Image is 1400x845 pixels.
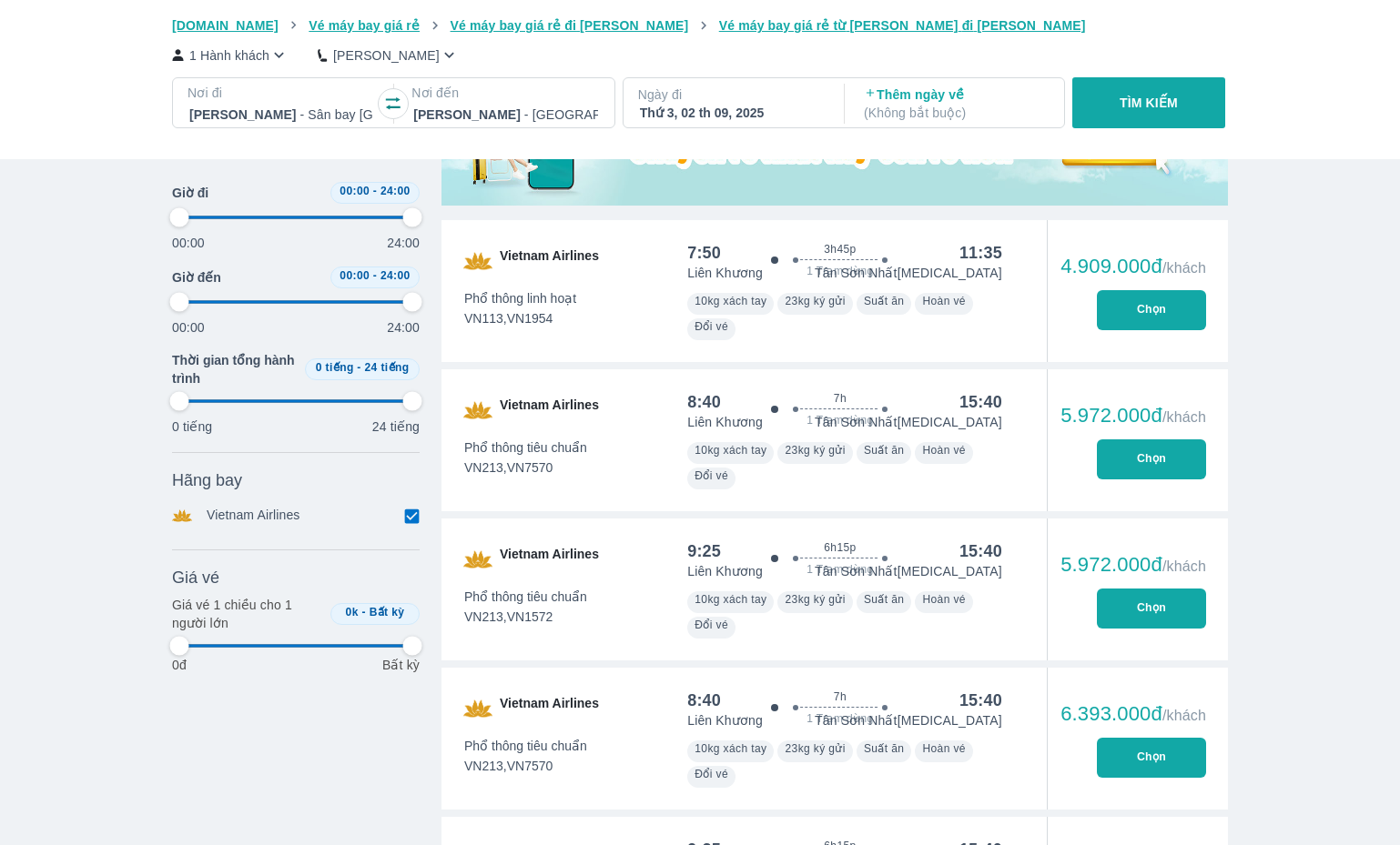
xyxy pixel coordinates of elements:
[1162,558,1206,574] span: /khách
[1060,256,1206,277] div: 4.909.000đ
[687,264,763,282] p: Liên Khương
[1097,588,1206,629] button: Chọn
[372,417,420,436] p: 24 tiếng
[340,185,370,197] span: 00:00
[172,184,208,202] span: Giờ đi
[1097,738,1206,778] button: Chọn
[172,234,205,252] p: 00:00
[785,444,845,457] span: 23kg ký gửi
[387,318,420,337] p: 24:00
[172,318,205,337] p: 00:00
[864,444,905,457] span: Suất ăn
[1060,703,1206,725] div: 6.393.000đ
[333,46,440,65] p: [PERSON_NAME]
[687,689,721,711] div: 8:40
[1060,405,1206,427] div: 5.972.000đ
[463,694,492,723] img: VN
[695,768,728,780] span: Đổi vé
[695,295,766,307] span: 10kg xách tay
[695,593,766,606] span: 10kg xách tay
[834,391,847,406] span: 7h
[464,608,587,626] span: VN213,VN1572
[172,469,242,491] span: Hãng bay
[834,689,847,704] span: 7h
[172,417,212,436] p: 0 tiếng
[380,185,411,197] span: 24:00
[640,104,824,122] div: Thứ 3, 02 th 09, 2025
[451,18,689,33] span: Vé máy bay giá rẻ đi [PERSON_NAME]
[824,540,856,555] span: 6h15p
[188,84,375,102] p: Nơi đi
[318,45,459,65] button: [PERSON_NAME]
[172,18,279,33] span: [DOMAIN_NAME]
[864,104,1048,122] p: ( Không bắt buộc )
[695,742,766,755] span: 10kg xách tay
[387,234,420,252] p: 24:00
[687,711,763,729] p: Liên Khương
[172,351,298,387] span: Thời gian tổng hành trình
[864,295,905,307] span: Suất ăn
[687,391,721,413] div: 8:40
[172,16,1228,35] nav: breadcrumb
[687,242,721,264] div: 7:50
[922,444,966,457] span: Hoàn vé
[172,656,187,674] p: 0đ
[463,545,492,574] img: VN
[464,289,576,307] span: Phổ thông linh hoạt
[695,444,766,457] span: 10kg xách tay
[785,742,845,755] span: 23kg ký gửi
[463,246,492,276] img: VN
[815,264,1002,282] p: Tân Sơn Nhất [MEDICAL_DATA]
[922,593,966,606] span: Hoàn vé
[373,185,377,197] span: -
[1120,94,1178,112] p: TÌM KIẾM
[464,458,587,477] span: VN213,VN7570
[172,567,219,588] span: Giá vé
[189,46,269,65] p: 1 Hành khách
[864,593,905,606] span: Suất ăn
[357,361,360,374] span: -
[365,361,410,374] span: 24 tiếng
[719,18,1086,33] span: Vé máy bay giá rẻ từ [PERSON_NAME] đi [PERSON_NAME]
[207,506,300,526] p: Vietnam Airlines
[340,269,370,282] span: 00:00
[638,86,826,104] p: Ngày đi
[500,246,599,276] span: Vietnam Airlines
[464,737,587,755] span: Phổ thông tiêu chuẩn
[1097,290,1206,330] button: Chọn
[362,606,366,619] span: -
[695,320,728,333] span: Đổi vé
[922,742,966,755] span: Hoàn vé
[1162,708,1206,723] span: /khách
[464,438,587,457] span: Phổ thông tiêu chuẩn
[1162,409,1206,425] span: /khách
[309,18,420,33] span: Vé máy bay giá rẻ
[464,309,576,327] span: VN113,VN1954
[373,269,377,282] span: -
[922,295,966,307] span: Hoàn vé
[959,391,1002,413] div: 15:40
[1097,439,1206,479] button: Chọn
[316,361,354,374] span: 0 tiếng
[687,413,763,431] p: Liên Khương
[346,606,359,619] span: 0k
[687,562,763,580] p: Liên Khương
[785,295,845,307] span: 23kg ký gửi
[463,396,492,425] img: VN
[864,86,1048,122] p: Thêm ngày về
[370,606,405,619] span: Bất kỳ
[500,694,599,723] span: Vietnam Airlines
[687,540,721,562] div: 9:25
[695,619,728,631] span: Đổi vé
[959,540,1002,562] div: 15:40
[815,413,1002,431] p: Tân Sơn Nhất [MEDICAL_DATA]
[785,593,845,606] span: 23kg ký gửi
[464,757,587,775] span: VN213,VN7570
[500,396,599,425] span: Vietnam Airlines
[380,269,411,282] span: 24:00
[959,242,1002,264] div: 11:35
[172,596,323,632] p: Giá vé 1 chiều cho 1 người lớn
[815,711,1002,729] p: Tân Sơn Nhất [MEDICAL_DATA]
[824,242,856,257] span: 3h45p
[959,689,1002,711] div: 15:40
